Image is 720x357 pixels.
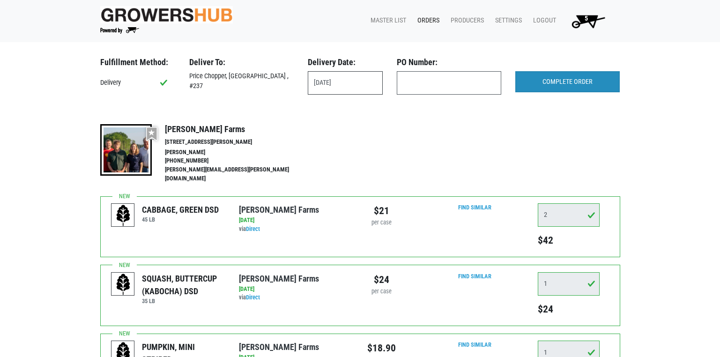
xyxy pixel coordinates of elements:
input: Select Date [308,71,383,95]
a: [PERSON_NAME] Farms [239,342,319,352]
div: $21 [367,203,396,218]
img: original-fc7597fdc6adbb9d0e2ae620e786d1a2.jpg [100,6,233,23]
div: per case [367,218,396,227]
li: [PERSON_NAME] [165,148,309,157]
h3: Deliver To: [189,57,294,67]
div: CABBAGE, GREEN DSD [142,203,219,216]
div: via [239,293,353,302]
img: placeholder-variety-43d6402dacf2d531de610a020419775a.svg [111,204,135,227]
div: SQUASH, BUTTERCUP (KABOCHA) DSD [142,272,225,297]
div: via [239,225,353,234]
input: Qty [538,272,600,296]
div: per case [367,287,396,296]
input: COMPLETE ORDER [515,71,620,93]
h6: 35 LB [142,297,225,305]
h5: $42 [538,234,600,246]
a: Direct [246,294,260,301]
div: Price Chopper, [GEOGRAPHIC_DATA] , #237 [182,71,301,91]
li: [PERSON_NAME][EMAIL_ADDRESS][PERSON_NAME][DOMAIN_NAME] [165,165,309,183]
div: $24 [367,272,396,287]
div: [DATE] [239,285,353,294]
h5: $24 [538,303,600,315]
a: Logout [526,12,560,30]
a: Direct [246,225,260,232]
li: [PHONE_NUMBER] [165,156,309,165]
a: Producers [443,12,488,30]
h3: Fulfillment Method: [100,57,175,67]
img: thumbnail-8a08f3346781c529aa742b86dead986c.jpg [100,124,152,176]
a: Find Similar [458,341,491,348]
a: Find Similar [458,204,491,211]
h4: [PERSON_NAME] Farms [165,124,309,134]
h6: 45 LB [142,216,219,223]
div: $18.90 [367,341,396,356]
a: Orders [410,12,443,30]
a: 5 [560,12,613,30]
a: Settings [488,12,526,30]
img: Cart [567,12,609,30]
img: Powered by Big Wheelbarrow [100,27,139,34]
input: Qty [538,203,600,227]
a: [PERSON_NAME] Farms [239,274,319,283]
h3: PO Number: [397,57,501,67]
li: [STREET_ADDRESS][PERSON_NAME] [165,138,309,147]
div: [DATE] [239,216,353,225]
h3: Delivery Date: [308,57,383,67]
a: Find Similar [458,273,491,280]
a: Master List [363,12,410,30]
a: [PERSON_NAME] Farms [239,205,319,215]
img: placeholder-variety-43d6402dacf2d531de610a020419775a.svg [111,273,135,296]
span: 5 [585,15,588,22]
